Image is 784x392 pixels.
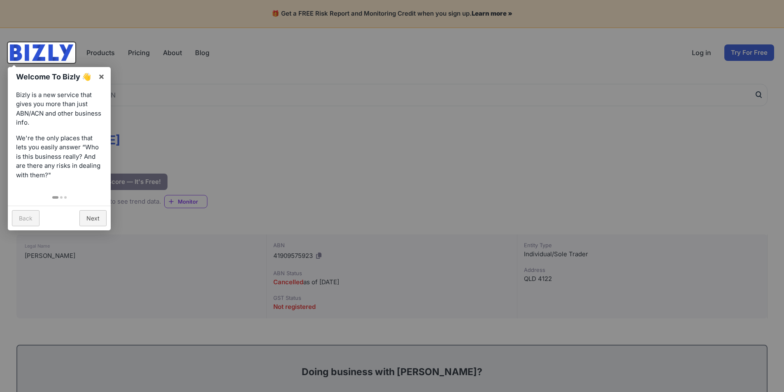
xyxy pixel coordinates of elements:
a: Back [12,210,40,226]
a: Next [79,210,107,226]
p: We're the only places that lets you easily answer “Who is this business really? And are there any... [16,134,102,180]
a: × [92,67,111,86]
p: Bizly is a new service that gives you more than just ABN/ACN and other business info. [16,90,102,128]
h1: Welcome To Bizly 👋 [16,71,94,82]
